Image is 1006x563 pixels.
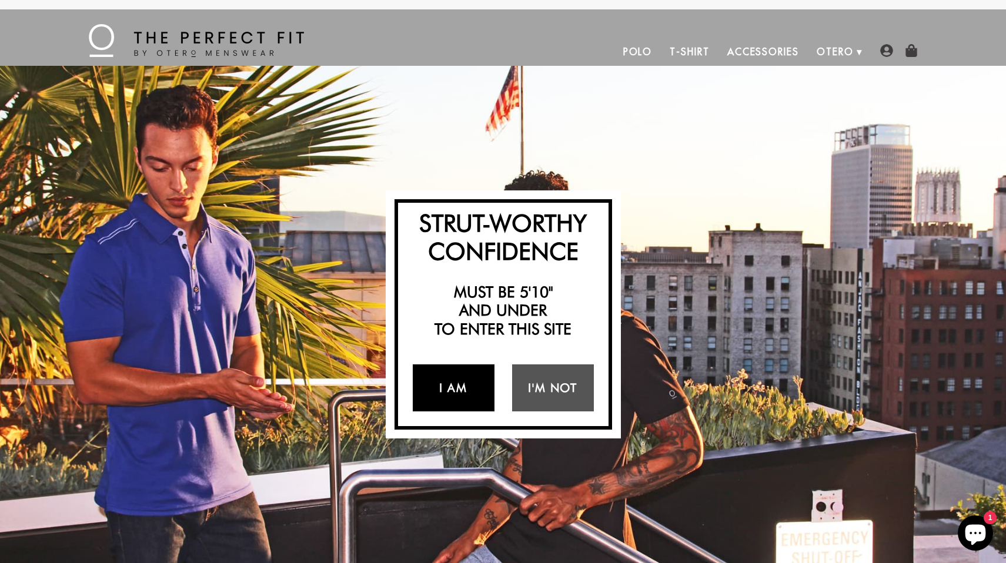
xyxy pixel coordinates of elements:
img: The Perfect Fit - by Otero Menswear - Logo [89,24,304,57]
img: shopping-bag-icon.png [905,44,918,57]
h2: Must be 5'10" and under to enter this site [404,283,603,338]
h2: Strut-Worthy Confidence [404,209,603,265]
img: user-account-icon.png [880,44,893,57]
a: Otero [808,38,863,66]
a: T-Shirt [661,38,718,66]
a: I'm Not [512,364,594,411]
a: Polo [614,38,661,66]
a: Accessories [718,38,808,66]
inbox-online-store-chat: Shopify online store chat [954,515,997,554]
a: I Am [413,364,494,411]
